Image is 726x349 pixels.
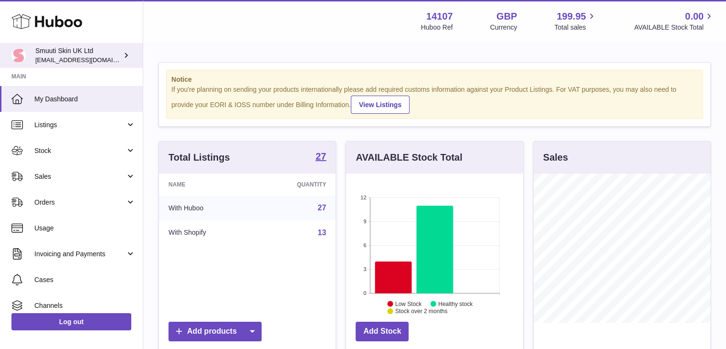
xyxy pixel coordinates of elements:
[395,308,447,315] text: Stock over 2 months
[421,23,453,32] div: Huboo Ref
[496,10,517,23] strong: GBP
[438,300,473,307] text: Healthy stock
[316,152,326,161] strong: 27
[159,174,254,196] th: Name
[35,46,121,65] div: Smuuti Skin UK Ltd
[356,322,409,341] a: Add Stock
[490,23,517,32] div: Currency
[426,10,453,23] strong: 14107
[159,196,254,220] td: With Huboo
[318,204,326,212] a: 27
[543,151,568,164] h3: Sales
[34,250,126,259] span: Invoicing and Payments
[34,172,126,181] span: Sales
[395,300,422,307] text: Low Stock
[35,56,140,64] span: [EMAIL_ADDRESS][DOMAIN_NAME]
[356,151,462,164] h3: AVAILABLE Stock Total
[11,313,131,330] a: Log out
[685,10,704,23] span: 0.00
[159,220,254,245] td: With Shopify
[171,85,698,114] div: If you're planning on sending your products internationally please add required customs informati...
[171,75,698,84] strong: Notice
[364,242,367,248] text: 6
[34,198,126,207] span: Orders
[168,151,230,164] h3: Total Listings
[34,95,136,104] span: My Dashboard
[364,266,367,272] text: 3
[34,275,136,284] span: Cases
[634,23,715,32] span: AVAILABLE Stock Total
[34,120,126,130] span: Listings
[554,23,597,32] span: Total sales
[34,146,126,155] span: Stock
[364,290,367,296] text: 0
[11,48,26,63] img: Paivi.korvela@gmail.com
[364,218,367,224] text: 9
[168,322,262,341] a: Add products
[34,224,136,233] span: Usage
[351,96,410,114] a: View Listings
[318,229,326,237] a: 13
[634,10,715,32] a: 0.00 AVAILABLE Stock Total
[554,10,597,32] a: 199.95 Total sales
[34,301,136,310] span: Channels
[316,152,326,163] a: 27
[557,10,586,23] span: 199.95
[361,195,367,200] text: 12
[254,174,336,196] th: Quantity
